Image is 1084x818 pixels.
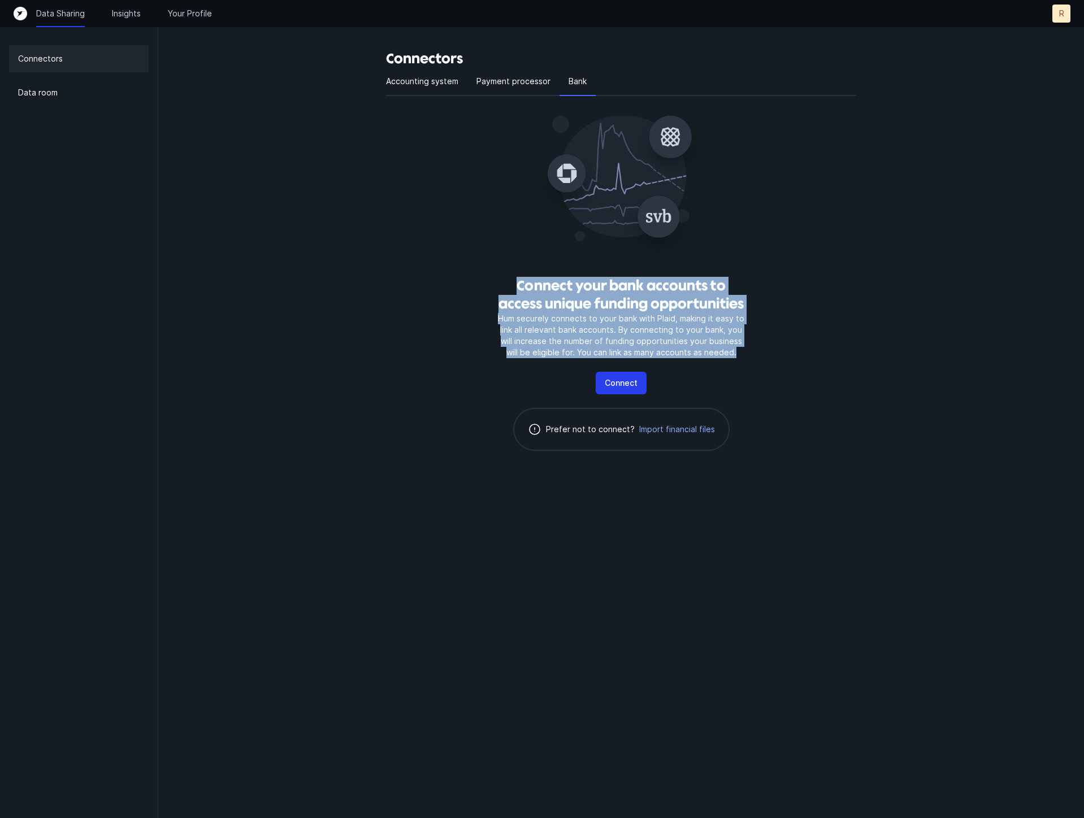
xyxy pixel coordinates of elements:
[596,372,647,394] button: Connect
[495,277,748,313] h3: Connect your bank accounts to access unique funding opportunities
[9,79,149,106] a: Data room
[386,75,458,88] p: Accounting system
[168,8,212,19] a: Your Profile
[546,423,635,436] p: Prefer not to connect?
[18,86,58,99] p: Data room
[1052,5,1070,23] button: R
[9,45,149,72] a: Connectors
[605,376,638,390] p: Connect
[531,105,712,268] img: Connect your bank accounts to access unique funding opportunities
[112,8,141,19] a: Insights
[476,75,550,88] p: Payment processor
[1059,8,1064,19] p: R
[386,50,856,68] h3: Connectors
[639,424,715,435] span: Import financial files
[495,313,748,358] p: Hum securely connects to your bank with Plaid, making it easy to link all relevant bank accounts....
[36,8,85,19] a: Data Sharing
[18,52,63,66] p: Connectors
[569,75,587,88] p: Bank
